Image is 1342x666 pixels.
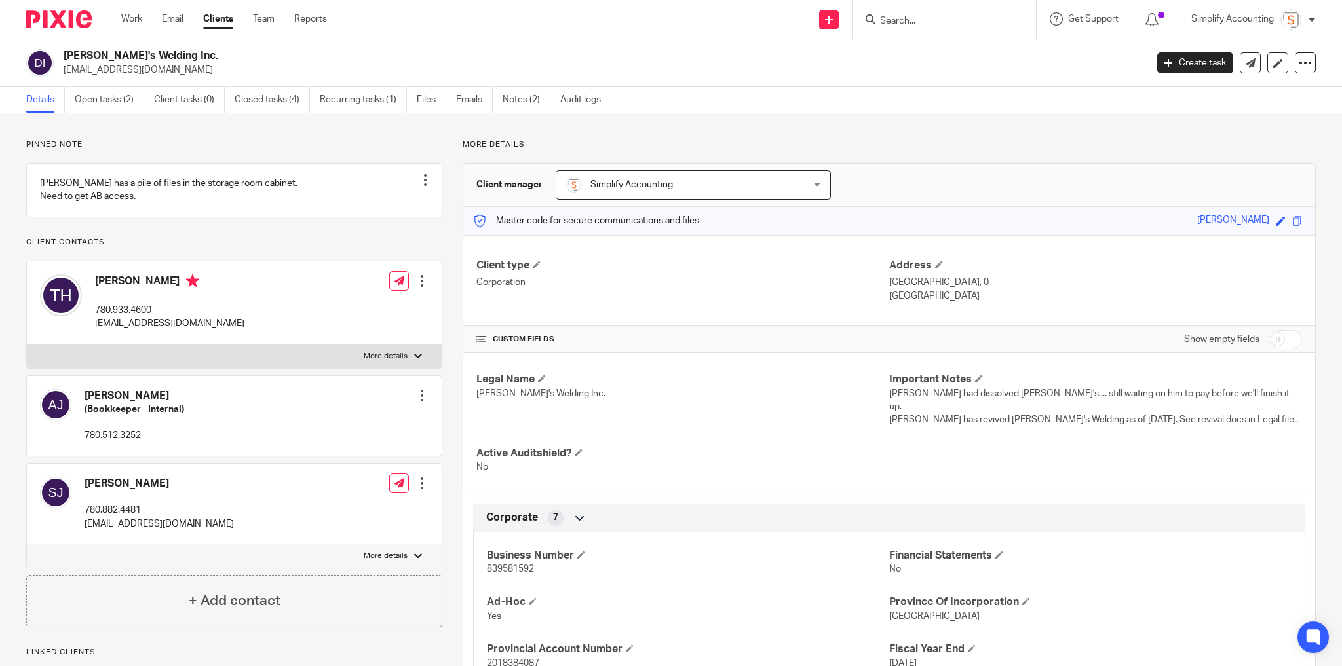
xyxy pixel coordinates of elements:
a: Open tasks (2) [75,87,144,113]
p: [EMAIL_ADDRESS][DOMAIN_NAME] [95,317,244,330]
div: [PERSON_NAME] [1197,213,1269,229]
a: Work [121,12,142,26]
img: svg%3E [40,477,71,508]
a: Details [26,87,65,113]
p: Master code for secure communications and files [473,214,699,227]
a: Team [253,12,275,26]
h4: Important Notes [889,373,1302,386]
a: Closed tasks (4) [235,87,310,113]
h4: Active Auditshield? [476,447,889,460]
span: No [476,462,488,472]
h4: Legal Name [476,373,889,386]
h3: Client manager [476,178,543,191]
p: [EMAIL_ADDRESS][DOMAIN_NAME] [85,517,234,530]
p: [GEOGRAPHIC_DATA] [889,289,1302,303]
label: Show empty fields [1184,333,1259,346]
h4: Client type [476,259,889,272]
p: Client contacts [26,237,442,248]
span: 839581592 [487,564,534,574]
img: svg%3E [26,49,54,77]
img: Screenshot%202023-11-29%20141159.png [1280,9,1301,30]
p: Corporation [476,276,889,289]
a: Audit logs [560,87,611,113]
h5: (Bookkeeper - Internal) [85,403,184,416]
h4: Business Number [487,549,889,563]
p: More details [463,139,1316,150]
i: Primary [186,274,199,287]
img: Screenshot%202023-11-29%20141159.png [566,177,582,193]
span: Get Support [1068,14,1119,24]
p: [EMAIL_ADDRESS][DOMAIN_NAME] [64,64,1138,77]
a: Email [162,12,183,26]
h4: + Add contact [189,591,280,611]
img: svg%3E [40,389,71,420]
h4: Financial Statements [889,549,1292,563]
h4: Ad-Hoc [487,595,889,609]
p: Pinned note [26,139,442,150]
a: Create task [1157,52,1233,73]
p: More details [364,551,408,561]
span: Corporate [486,511,538,525]
span: [PERSON_NAME]'s Welding Inc. [476,389,605,398]
a: Emails [456,87,493,113]
span: 7 [553,511,558,524]
span: [GEOGRAPHIC_DATA] [889,612,980,621]
h2: [PERSON_NAME]'s Welding Inc. [64,49,923,63]
h4: [PERSON_NAME] [85,389,184,403]
h4: Address [889,259,1302,272]
span: [PERSON_NAME] had dissolved [PERSON_NAME]'s.... still waiting on him to pay before we'll finish i... [889,389,1298,425]
a: Reports [294,12,327,26]
p: 780.512.3252 [85,429,184,442]
a: Notes (2) [503,87,550,113]
h4: [PERSON_NAME] [85,477,234,490]
p: Linked clients [26,647,442,657]
p: 780.882.4481 [85,504,234,517]
h4: Fiscal Year End [889,642,1292,656]
span: Yes [487,612,501,621]
img: svg%3E [40,274,82,316]
h4: [PERSON_NAME] [95,274,244,291]
a: Recurring tasks (1) [320,87,407,113]
a: Files [417,87,446,113]
span: Simplify Accounting [590,180,673,189]
h4: Province Of Incorporation [889,595,1292,609]
h4: CUSTOM FIELDS [476,334,889,344]
p: More details [364,351,408,361]
img: Pixie [26,10,92,28]
a: Client tasks (0) [154,87,225,113]
a: Clients [203,12,233,26]
p: 780.933.4600 [95,304,244,317]
span: No [889,564,901,574]
p: Simplify Accounting [1191,12,1274,26]
input: Search [879,16,997,28]
p: [GEOGRAPHIC_DATA], 0 [889,276,1302,289]
h4: Provincial Account Number [487,642,889,656]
